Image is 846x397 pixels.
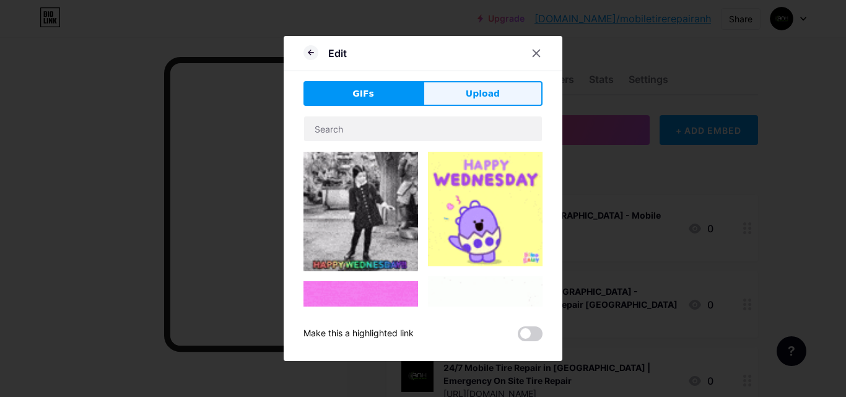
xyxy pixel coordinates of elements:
[428,152,543,266] img: Gihpy
[352,87,374,100] span: GIFs
[328,46,347,61] div: Edit
[303,281,418,393] img: Gihpy
[303,152,418,271] img: Gihpy
[303,81,423,106] button: GIFs
[428,276,543,375] img: Gihpy
[466,87,500,100] span: Upload
[303,326,414,341] div: Make this a highlighted link
[423,81,543,106] button: Upload
[304,116,542,141] input: Search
